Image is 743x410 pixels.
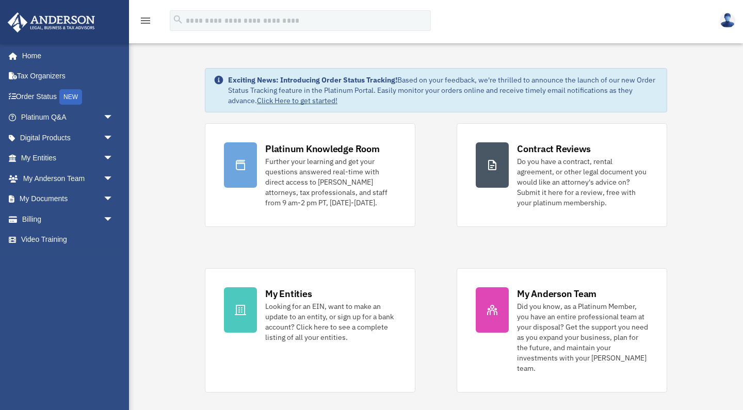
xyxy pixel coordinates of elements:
img: Anderson Advisors Platinum Portal [5,12,98,32]
a: My Anderson Teamarrow_drop_down [7,168,129,189]
a: Digital Productsarrow_drop_down [7,127,129,148]
i: menu [139,14,152,27]
div: Did you know, as a Platinum Member, you have an entire professional team at your disposal? Get th... [517,301,648,373]
div: Further your learning and get your questions answered real-time with direct access to [PERSON_NAM... [265,156,396,208]
a: Contract Reviews Do you have a contract, rental agreement, or other legal document you would like... [457,123,667,227]
a: menu [139,18,152,27]
a: Click Here to get started! [257,96,337,105]
a: Video Training [7,229,129,250]
a: Billingarrow_drop_down [7,209,129,229]
a: My Entities Looking for an EIN, want to make an update to an entity, or sign up for a bank accoun... [205,268,415,392]
img: User Pic [720,13,735,28]
div: My Entities [265,287,312,300]
strong: Exciting News: Introducing Order Status Tracking! [228,75,397,85]
div: Looking for an EIN, want to make an update to an entity, or sign up for a bank account? Click her... [265,301,396,342]
div: Do you have a contract, rental agreement, or other legal document you would like an attorney's ad... [517,156,648,208]
i: search [172,14,184,25]
span: arrow_drop_down [103,168,124,189]
a: Order StatusNEW [7,86,129,107]
div: Platinum Knowledge Room [265,142,380,155]
a: My Anderson Team Did you know, as a Platinum Member, you have an entire professional team at your... [457,268,667,392]
div: My Anderson Team [517,287,596,300]
span: arrow_drop_down [103,127,124,149]
span: arrow_drop_down [103,189,124,210]
span: arrow_drop_down [103,148,124,169]
a: Platinum Knowledge Room Further your learning and get your questions answered real-time with dire... [205,123,415,227]
span: arrow_drop_down [103,107,124,128]
a: Tax Organizers [7,66,129,87]
a: Home [7,45,124,66]
a: Platinum Q&Aarrow_drop_down [7,107,129,128]
div: Based on your feedback, we're thrilled to announce the launch of our new Order Status Tracking fe... [228,75,658,106]
div: Contract Reviews [517,142,591,155]
a: My Documentsarrow_drop_down [7,189,129,209]
div: NEW [59,89,82,105]
span: arrow_drop_down [103,209,124,230]
a: My Entitiesarrow_drop_down [7,148,129,169]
